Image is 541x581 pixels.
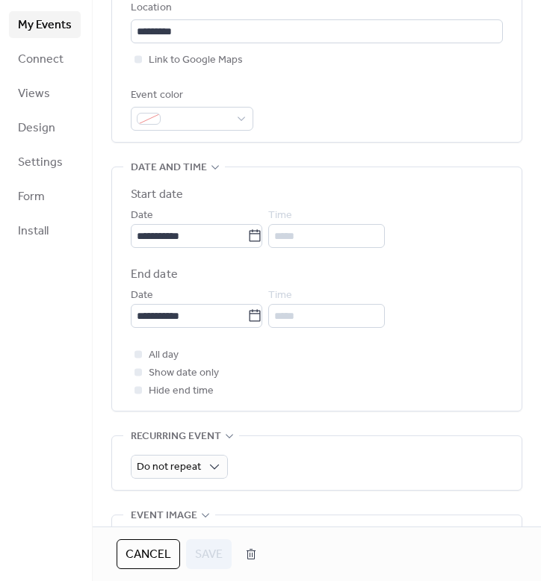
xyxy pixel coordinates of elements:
span: Link to Google Maps [149,52,243,69]
span: Time [268,207,292,225]
a: Install [9,217,81,244]
span: Do not repeat [137,457,201,477]
div: Event color [131,87,250,105]
span: Views [18,85,50,103]
span: Cancel [126,546,171,564]
span: Event image [131,507,197,525]
button: Cancel [117,539,180,569]
span: Recurring event [131,428,221,446]
span: Date [131,287,153,305]
span: Form [18,188,45,206]
span: Time [268,287,292,305]
a: Settings [9,149,81,175]
span: My Events [18,16,72,34]
span: Date and time [131,159,207,177]
span: Settings [18,154,63,172]
span: Design [18,119,55,137]
span: Show date only [149,364,219,382]
a: Form [9,183,81,210]
span: Install [18,223,49,240]
a: Design [9,114,81,141]
div: End date [131,266,178,284]
a: My Events [9,11,81,38]
span: Date [131,207,153,225]
a: Connect [9,46,81,72]
div: Start date [131,186,183,204]
span: All day [149,347,179,364]
a: Views [9,80,81,107]
span: Connect [18,51,64,69]
span: Hide end time [149,382,214,400]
